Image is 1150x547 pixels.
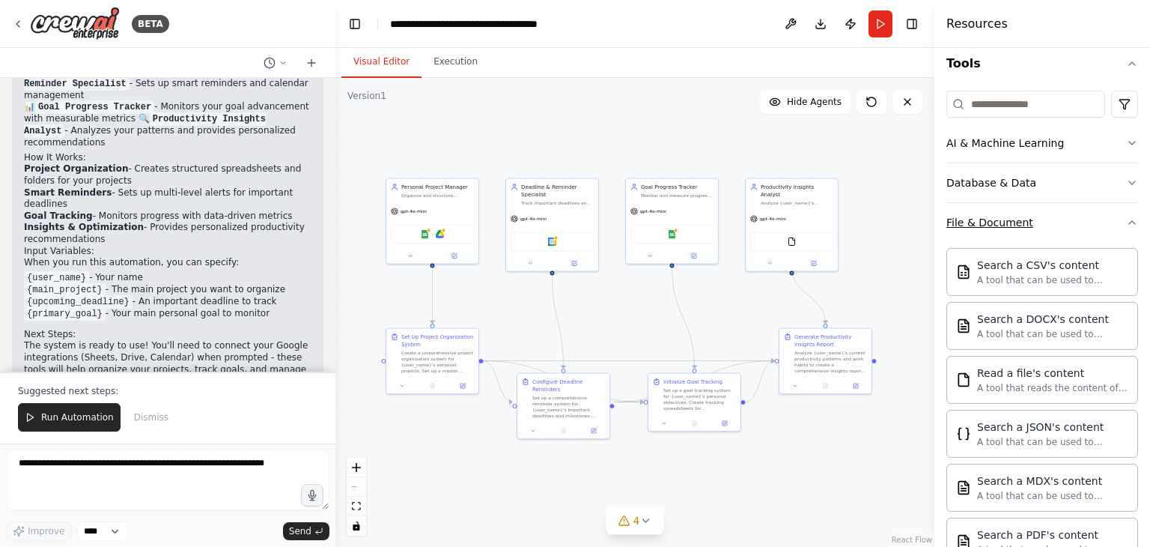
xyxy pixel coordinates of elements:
div: Database & Data [946,175,1036,190]
button: Open in side panel [433,252,476,261]
div: AI & Machine Learning [946,136,1064,151]
img: Google Drive [436,230,445,239]
div: A tool that reads the content of a file. To use this tool, provide a 'file_path' parameter with t... [977,382,1128,394]
div: Set up a goal tracking system for {user_name}'s personal objectives. Create tracking spreadsheets... [663,387,736,411]
strong: Goal Tracking [24,211,93,221]
img: Google Sheets [421,230,430,239]
div: Configure Deadline RemindersSet up a comprehensive reminder system for {user_name}'s important de... [517,373,610,440]
li: - Provides personalized productivity recommendations [24,222,311,245]
span: gpt-4o-mini [760,216,786,222]
div: Create a comprehensive project organization system for {user_name}'s personal projects. Set up a ... [401,350,474,374]
div: Initialize Goal Tracking [663,378,722,386]
button: 4 [606,507,664,535]
li: - Your main personal goal to monitor [24,308,311,320]
g: Edge from 71ec7547-52f1-409b-a3ee-1ce574234d78 to 850f2c5d-969a-4f4b-9b72-72637bcadf37 [746,357,775,406]
button: Open in side panel [673,252,716,261]
div: Set Up Project Organization System [401,333,474,348]
button: fit view [347,497,366,516]
button: No output available [678,419,710,428]
p: Suggested next steps: [18,385,317,397]
img: FileReadTool [788,238,797,247]
button: Open in side panel [581,426,606,435]
img: JSONSearchTool [956,426,971,441]
div: Track important deadlines and milestones for {user_name}, create timely reminders, and ensure cri... [521,200,594,206]
img: Google Sheets [668,230,677,239]
button: Hide Agents [760,90,851,114]
div: Search a JSON's content [977,420,1128,435]
li: - Monitors progress with data-driven metrics [24,211,311,223]
img: CSVSearchTool [956,265,971,279]
code: {upcoming_deadline} [24,295,133,309]
button: Execution [422,46,490,78]
span: gpt-4o-mini [520,216,547,222]
g: Edge from 2730aa2e-308b-450a-871b-5df312974ad7 to 71ec7547-52f1-409b-a3ee-1ce574234d78 [669,268,699,369]
button: Hide left sidebar [344,13,365,34]
a: React Flow attribution [892,536,932,544]
span: 4 [633,513,640,528]
g: Edge from cac24d1a-abef-4c50-8be4-f13acfe7f657 to 850f2c5d-969a-4f4b-9b72-72637bcadf37 [615,357,775,406]
button: Send [283,522,329,540]
h2: How It Works: [24,152,311,164]
g: Edge from ab9456bb-1525-4507-8f2d-9e83a88e96c4 to cac24d1a-abef-4c50-8be4-f13acfe7f657 [549,275,568,369]
button: Open in side panel [450,381,475,390]
g: Edge from ed426418-6811-410d-b8e4-dd2580213600 to cac24d1a-abef-4c50-8be4-f13acfe7f657 [484,357,513,406]
div: BETA [132,15,169,33]
span: gpt-4o-mini [401,208,427,214]
code: {main_project} [24,283,106,297]
button: Run Automation [18,403,121,432]
div: Analyze {user_name}'s productivity patterns, identify peak performance times, recognize obstacles... [761,200,833,206]
code: Productivity Insights Analyst [24,112,266,138]
button: No output available [416,381,448,390]
button: Open in side panel [793,259,836,268]
li: - Sets up multi-level alerts for important deadlines [24,187,311,211]
li: - An important deadline to track [24,296,311,308]
div: React Flow controls [347,458,366,536]
li: - The main project you want to organize [24,284,311,296]
div: Analyze {user_name}'s current productivity patterns and work habits to create a comprehensive ins... [794,350,867,374]
div: A tool that can be used to semantic search a query from a CSV's content. [977,274,1128,286]
button: AI & Machine Learning [946,124,1138,163]
button: File & Document [946,203,1138,242]
button: Open in side panel [843,381,868,390]
div: Configure Deadline Reminders [532,378,605,393]
button: Open in side panel [553,259,596,268]
p: 🗂️ - Organizes your projects into manageable tasks with clear timelines ⏰ - Sets up smart reminde... [24,54,311,149]
g: Edge from aebf6465-df65-4866-9062-4c6363962802 to ed426418-6811-410d-b8e4-dd2580213600 [429,268,436,324]
code: Deadline & Reminder Specialist [24,65,268,91]
div: A tool that can be used to semantic search a query from a JSON's content. [977,436,1128,448]
nav: breadcrumb [390,16,559,31]
button: zoom in [347,458,366,477]
span: Improve [28,525,64,537]
img: Google Calendar [548,238,557,247]
button: Switch to previous chat [258,54,293,72]
div: Search a MDX's content [977,474,1128,489]
span: Run Automation [41,411,114,423]
button: No output available [547,426,579,435]
button: Dismiss [127,403,176,432]
code: {user_name} [24,271,89,285]
div: Version 1 [347,90,386,102]
p: The system is ready to use! You'll need to connect your Google integrations (Sheets, Drive, Calen... [24,340,311,387]
button: Improve [6,522,71,541]
strong: Insights & Optimization [24,222,144,232]
div: Read a file's content [977,366,1128,381]
div: Search a DOCX's content [977,312,1128,327]
div: Search a PDF's content [977,528,1128,543]
button: Open in side panel [712,419,737,428]
img: Logo [30,7,120,40]
div: A tool that can be used to semantic search a query from a DOCX's content. [977,328,1128,340]
div: Goal Progress Tracker [641,184,714,191]
span: Send [289,525,311,537]
img: MDXSearchTool [956,480,971,495]
h2: Input Variables: [24,246,311,258]
code: Goal Progress Tracker [35,100,154,114]
g: Edge from 57e4ea56-8da2-4c67-8059-724a8d4db92c to 850f2c5d-969a-4f4b-9b72-72637bcadf37 [788,268,830,324]
div: Productivity Insights AnalystAnalyze {user_name}'s productivity patterns, identify peak performan... [745,178,839,272]
h2: Next Steps: [24,329,311,341]
button: Database & Data [946,163,1138,202]
button: Start a new chat [299,54,323,72]
strong: Project Organization [24,163,128,174]
strong: Smart Reminders [24,187,112,198]
div: Productivity Insights Analyst [761,184,833,199]
li: - Your name [24,272,311,284]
